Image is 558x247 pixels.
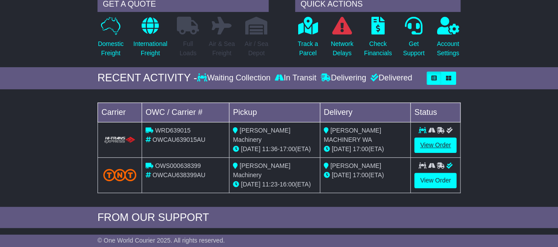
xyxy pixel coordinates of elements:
[233,180,316,189] div: - (ETA)
[320,103,411,122] td: Delivery
[241,145,260,152] span: [DATE]
[153,171,206,179] span: OWCAU638399AU
[155,127,191,134] span: WRD639015
[411,103,461,122] td: Status
[436,16,460,63] a: AccountSettings
[318,73,368,83] div: Delivering
[297,16,318,63] a: Track aParcel
[298,39,318,58] p: Track a Parcel
[262,181,277,188] span: 11:23
[353,145,368,152] span: 17:00
[233,162,290,179] span: [PERSON_NAME] Machinery
[133,16,168,63] a: InternationalFreight
[133,39,167,58] p: International Freight
[364,39,392,58] p: Check Financials
[331,39,353,58] p: Network Delays
[244,39,268,58] p: Air / Sea Depot
[233,127,290,143] span: [PERSON_NAME] Machinery
[324,144,407,154] div: (ETA)
[97,103,142,122] td: Carrier
[197,73,273,83] div: Waiting Collection
[97,72,197,84] div: RECENT ACTIVITY -
[209,39,235,58] p: Air & Sea Freight
[324,127,381,143] span: [PERSON_NAME] MACHINERY WA
[97,211,461,224] div: FROM OUR SUPPORT
[363,16,392,63] a: CheckFinancials
[332,171,351,179] span: [DATE]
[414,173,457,188] a: View Order
[330,16,354,63] a: NetworkDelays
[229,103,320,122] td: Pickup
[262,145,277,152] span: 11:36
[402,16,425,63] a: GetSupport
[280,145,295,152] span: 17:00
[103,136,136,144] img: HiTrans.png
[177,39,199,58] p: Full Loads
[280,181,295,188] span: 16:00
[353,171,368,179] span: 17:00
[142,103,229,122] td: OWC / Carrier #
[97,237,225,244] span: © One World Courier 2025. All rights reserved.
[233,144,316,154] div: - (ETA)
[437,39,459,58] p: Account Settings
[273,73,318,83] div: In Transit
[241,181,260,188] span: [DATE]
[332,145,351,152] span: [DATE]
[155,162,201,169] span: OWS000638399
[324,171,407,180] div: (ETA)
[103,169,136,181] img: TNT_Domestic.png
[98,39,124,58] p: Domestic Freight
[153,136,206,143] span: OWCAU639015AU
[368,73,412,83] div: Delivered
[414,137,457,153] a: View Order
[403,39,424,58] p: Get Support
[97,16,124,63] a: DomesticFreight
[330,162,381,169] span: [PERSON_NAME]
